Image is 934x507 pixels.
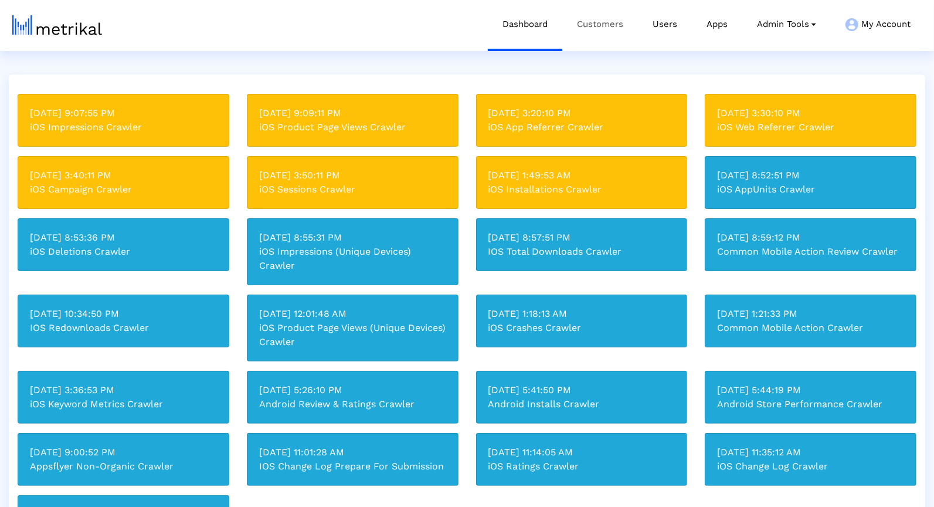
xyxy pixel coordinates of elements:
div: [DATE] 8:59:12 PM [717,231,904,245]
div: [DATE] 1:49:53 AM [488,168,675,182]
div: iOS Ratings Crawler [488,459,675,474]
div: iOS Change Log Crawler [717,459,904,474]
div: [DATE] 9:00:52 PM [30,445,217,459]
div: Common Mobile Action Review Crawler [717,245,904,259]
div: [DATE] 10:34:50 PM [30,307,217,321]
div: iOS Installations Crawler [488,182,675,197]
div: [DATE] 1:21:33 PM [717,307,904,321]
div: [DATE] 5:44:19 PM [717,383,904,397]
div: Appsflyer Non-Organic Crawler [30,459,217,474]
div: Android Store Performance Crawler [717,397,904,411]
div: iOS Campaign Crawler [30,182,217,197]
div: [DATE] 9:09:11 PM [259,106,446,120]
div: [DATE] 3:36:53 PM [30,383,217,397]
div: iOS Crashes Crawler [488,321,675,335]
div: iOS Impressions (Unique Devices) Crawler [259,245,446,273]
div: [DATE] 3:50:11 PM [259,168,446,182]
div: [DATE] 11:14:05 AM [488,445,675,459]
div: [DATE] 5:41:50 PM [488,383,675,397]
div: [DATE] 9:07:55 PM [30,106,217,120]
div: iOS Product Page Views (Unique Devices) Crawler [259,321,446,349]
div: IOS Redownloads Crawler [30,321,217,335]
div: [DATE] 3:40:11 PM [30,168,217,182]
div: iOS AppUnits Crawler [717,182,904,197]
div: iOS Deletions Crawler [30,245,217,259]
div: [DATE] 5:26:10 PM [259,383,446,397]
div: IOS Total Downloads Crawler [488,245,675,259]
div: [DATE] 8:53:36 PM [30,231,217,245]
div: iOS App Referrer Crawler [488,120,675,134]
div: [DATE] 12:01:48 AM [259,307,446,321]
div: [DATE] 3:20:10 PM [488,106,675,120]
div: [DATE] 8:55:31 PM [259,231,446,245]
div: Common Mobile Action Crawler [717,321,904,335]
div: [DATE] 11:35:12 AM [717,445,904,459]
div: [DATE] 3:30:10 PM [717,106,904,120]
div: IOS Change Log Prepare For Submission [259,459,446,474]
div: iOS Sessions Crawler [259,182,446,197]
div: [DATE] 8:52:51 PM [717,168,904,182]
div: Android Review & Ratings Crawler [259,397,446,411]
div: [DATE] 11:01:28 AM [259,445,446,459]
div: [DATE] 1:18:13 AM [488,307,675,321]
img: metrical-logo-light.png [12,15,102,35]
div: Android Installs Crawler [488,397,675,411]
div: [DATE] 8:57:51 PM [488,231,675,245]
div: iOS Product Page Views Crawler [259,120,446,134]
div: iOS Impressions Crawler [30,120,217,134]
img: my-account-menu-icon.png [845,18,858,31]
div: iOS Web Referrer Crawler [717,120,904,134]
div: iOS Keyword Metrics Crawler [30,397,217,411]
